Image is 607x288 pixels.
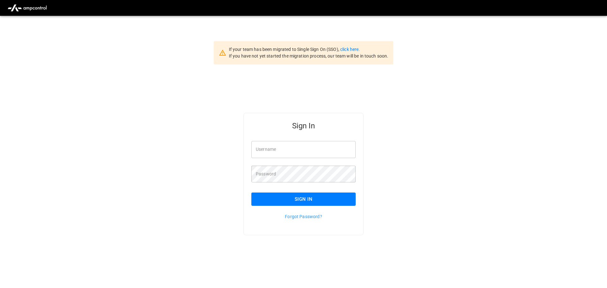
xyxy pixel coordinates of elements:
[251,213,356,220] p: Forgot Password?
[251,193,356,206] button: Sign In
[340,47,360,52] a: click here.
[251,121,356,131] h5: Sign In
[229,53,389,58] span: If you have not yet started the migration process, our team will be in touch soon.
[229,47,340,52] span: If your team has been migrated to Single Sign On (SSO),
[5,2,49,14] img: ampcontrol.io logo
